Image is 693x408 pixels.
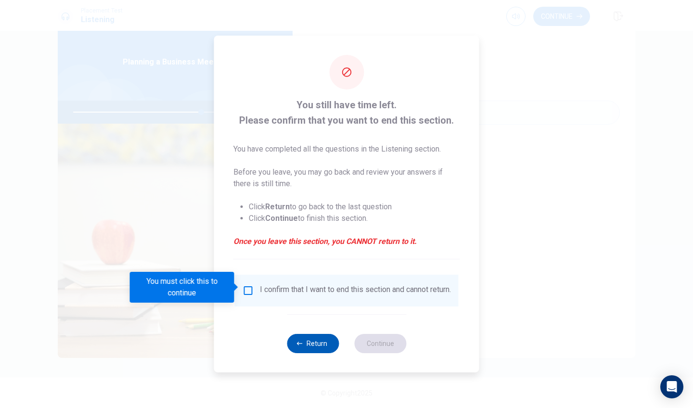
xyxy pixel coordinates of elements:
div: Open Intercom Messenger [660,375,683,398]
p: You have completed all the questions in the Listening section. [233,143,460,155]
button: Continue [354,334,406,353]
li: Click to go back to the last question [249,201,460,213]
strong: Continue [265,214,298,223]
div: I confirm that I want to end this section and cannot return. [260,285,451,296]
span: You must click this to continue [243,285,254,296]
em: Once you leave this section, you CANNOT return to it. [233,236,460,247]
button: Return [287,334,339,353]
span: You still have time left. Please confirm that you want to end this section. [233,97,460,128]
li: Click to finish this section. [249,213,460,224]
strong: Return [265,202,290,211]
div: You must click this to continue [130,272,234,303]
p: Before you leave, you may go back and review your answers if there is still time. [233,166,460,190]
